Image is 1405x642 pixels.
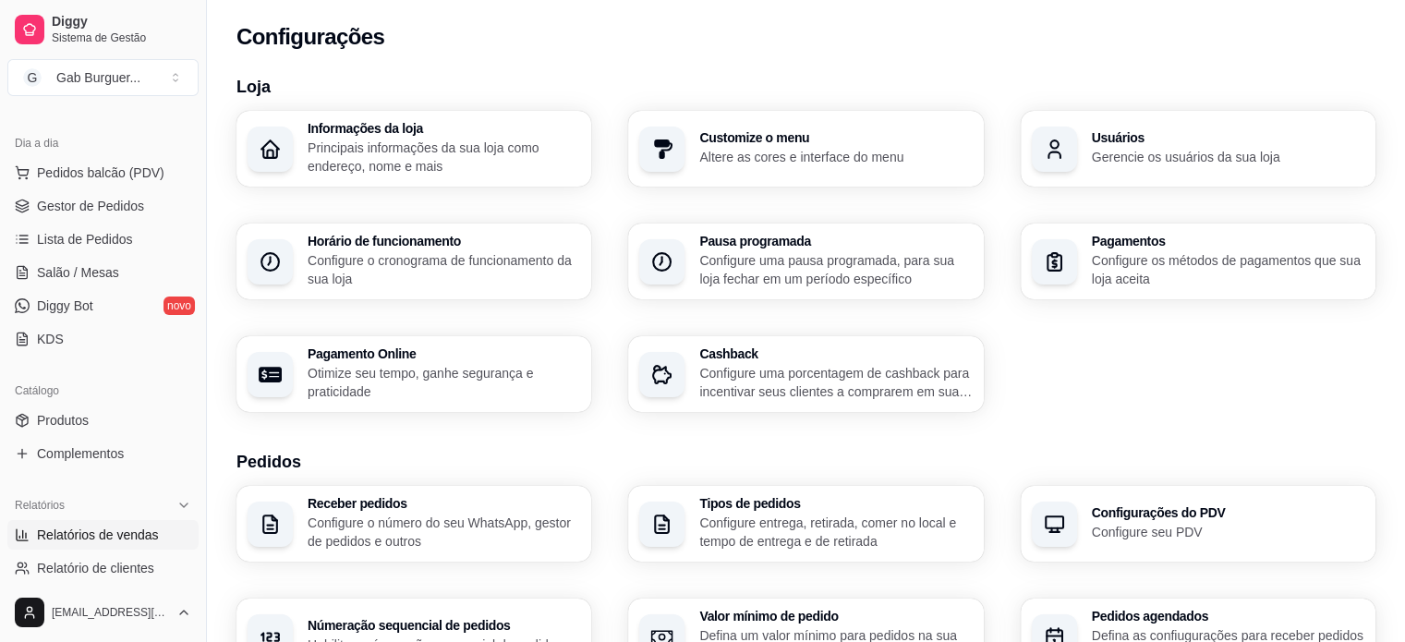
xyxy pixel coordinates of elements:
p: Principais informações da sua loja como endereço, nome e mais [308,139,580,176]
div: Catálogo [7,376,199,406]
button: Informações da lojaPrincipais informações da sua loja como endereço, nome e mais [236,111,591,187]
a: Salão / Mesas [7,258,199,287]
a: Relatórios de vendas [7,520,199,550]
button: Customize o menuAltere as cores e interface do menu [628,111,983,187]
span: Relatórios [15,498,65,513]
h3: Usuários [1092,131,1364,144]
a: Gestor de Pedidos [7,191,199,221]
h3: Cashback [699,347,972,360]
p: Otimize seu tempo, ganhe segurança e praticidade [308,364,580,401]
button: [EMAIL_ADDRESS][DOMAIN_NAME] [7,590,199,635]
h3: Pagamento Online [308,347,580,360]
a: Lista de Pedidos [7,224,199,254]
button: Select a team [7,59,199,96]
div: Gab Burguer ... [56,68,140,87]
span: Relatórios de vendas [37,526,159,544]
h2: Configurações [236,22,384,52]
a: Diggy Botnovo [7,291,199,321]
p: Configure os métodos de pagamentos que sua loja aceita [1092,251,1364,288]
a: Relatório de clientes [7,553,199,583]
p: Configure uma porcentagem de cashback para incentivar seus clientes a comprarem em sua loja [699,364,972,401]
button: Configurações do PDVConfigure seu PDV [1021,486,1375,562]
h3: Pedidos agendados [1092,610,1364,623]
span: G [23,68,42,87]
span: Diggy [52,14,191,30]
button: PagamentosConfigure os métodos de pagamentos que sua loja aceita [1021,224,1375,299]
span: KDS [37,330,64,348]
h3: Pagamentos [1092,235,1364,248]
a: DiggySistema de Gestão [7,7,199,52]
p: Configure o cronograma de funcionamento da sua loja [308,251,580,288]
span: Gestor de Pedidos [37,197,144,215]
h3: Númeração sequencial de pedidos [308,619,580,632]
span: Sistema de Gestão [52,30,191,45]
h3: Pausa programada [699,235,972,248]
h3: Pedidos [236,449,1375,475]
p: Configure uma pausa programada, para sua loja fechar em um período específico [699,251,972,288]
h3: Valor mínimo de pedido [699,610,972,623]
span: Produtos [37,411,89,430]
p: Gerencie os usuários da sua loja [1092,148,1364,166]
p: Altere as cores e interface do menu [699,148,972,166]
span: Salão / Mesas [37,263,119,282]
span: Diggy Bot [37,297,93,315]
a: Complementos [7,439,199,468]
button: Horário de funcionamentoConfigure o cronograma de funcionamento da sua loja [236,224,591,299]
h3: Tipos de pedidos [699,497,972,510]
button: Pagamento OnlineOtimize seu tempo, ganhe segurança e praticidade [236,336,591,412]
button: CashbackConfigure uma porcentagem de cashback para incentivar seus clientes a comprarem em sua loja [628,336,983,412]
h3: Informações da loja [308,122,580,135]
p: Configure entrega, retirada, comer no local e tempo de entrega e de retirada [699,514,972,551]
h3: Receber pedidos [308,497,580,510]
p: Configure seu PDV [1092,523,1364,541]
h3: Loja [236,74,1375,100]
button: Receber pedidosConfigure o número do seu WhatsApp, gestor de pedidos e outros [236,486,591,562]
p: Configure o número do seu WhatsApp, gestor de pedidos e outros [308,514,580,551]
h3: Customize o menu [699,131,972,144]
h3: Horário de funcionamento [308,235,580,248]
span: Pedidos balcão (PDV) [37,164,164,182]
span: Relatório de clientes [37,559,154,577]
span: [EMAIL_ADDRESS][DOMAIN_NAME] [52,605,169,620]
a: KDS [7,324,199,354]
div: Dia a dia [7,128,199,158]
button: UsuáriosGerencie os usuários da sua loja [1021,111,1375,187]
span: Complementos [37,444,124,463]
button: Tipos de pedidosConfigure entrega, retirada, comer no local e tempo de entrega e de retirada [628,486,983,562]
button: Pausa programadaConfigure uma pausa programada, para sua loja fechar em um período específico [628,224,983,299]
h3: Configurações do PDV [1092,506,1364,519]
span: Lista de Pedidos [37,230,133,248]
a: Produtos [7,406,199,435]
button: Pedidos balcão (PDV) [7,158,199,188]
